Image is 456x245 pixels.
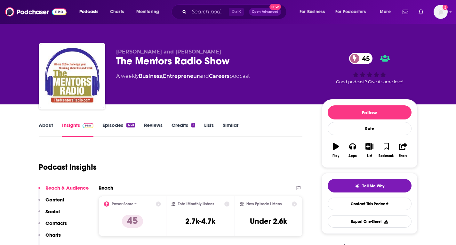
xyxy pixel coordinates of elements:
[106,7,128,17] a: Charts
[45,185,89,191] p: Reach & Audience
[295,7,333,17] button: open menu
[38,208,60,220] button: Social
[45,197,64,203] p: Content
[163,73,199,79] a: Entrepreneur
[209,73,229,79] a: Careers
[250,216,287,226] h3: Under 2.6k
[172,122,195,137] a: Credits2
[38,197,64,208] button: Content
[349,53,373,64] a: 45
[116,72,250,80] div: A weekly podcast
[322,49,418,88] div: 45Good podcast? Give it some love!
[99,185,113,191] h2: Reach
[126,123,135,127] div: 430
[379,154,394,158] div: Bookmark
[178,4,293,19] div: Search podcasts, credits, & more...
[122,215,143,228] p: 45
[355,184,360,189] img: tell me why sparkle
[144,122,163,137] a: Reviews
[110,7,124,16] span: Charts
[39,122,53,137] a: About
[328,122,412,135] div: Rate
[434,5,448,19] button: Show profile menu
[139,73,162,79] a: Business
[102,122,135,137] a: Episodes430
[204,122,214,137] a: Lists
[443,5,448,10] svg: Add a profile image
[434,5,448,19] img: User Profile
[116,49,221,55] span: [PERSON_NAME] and [PERSON_NAME]
[62,122,94,137] a: InsightsPodchaser Pro
[348,154,357,158] div: Apps
[79,7,98,16] span: Podcasts
[162,73,163,79] span: ,
[400,6,411,17] a: Show notifications dropdown
[328,139,344,162] button: Play
[380,7,391,16] span: More
[45,232,61,238] p: Charts
[39,162,97,172] h1: Podcast Insights
[356,53,373,64] span: 45
[328,215,412,228] button: Export One-Sheet
[332,154,339,158] div: Play
[331,7,375,17] button: open menu
[416,6,426,17] a: Show notifications dropdown
[367,154,372,158] div: List
[328,105,412,119] button: Follow
[336,79,403,84] span: Good podcast? Give it some love!
[269,4,281,10] span: New
[38,232,61,244] button: Charts
[328,179,412,192] button: tell me why sparkleTell Me Why
[246,202,282,206] h2: New Episode Listens
[395,139,411,162] button: Share
[45,208,60,215] p: Social
[361,139,378,162] button: List
[136,7,159,16] span: Monitoring
[223,122,238,137] a: Similar
[191,123,195,127] div: 2
[178,202,214,206] h2: Total Monthly Listens
[83,123,94,128] img: Podchaser Pro
[229,8,244,16] span: Ctrl K
[249,8,281,16] button: Open AdvancedNew
[252,10,278,13] span: Open Advanced
[300,7,325,16] span: For Business
[132,7,167,17] button: open menu
[344,139,361,162] button: Apps
[112,202,137,206] h2: Power Score™
[45,220,67,226] p: Contacts
[38,185,89,197] button: Reach & Audience
[38,220,67,232] button: Contacts
[328,198,412,210] a: Contact This Podcast
[335,7,366,16] span: For Podcasters
[399,154,407,158] div: Share
[434,5,448,19] span: Logged in as megcassidy
[362,184,384,189] span: Tell Me Why
[185,216,215,226] h3: 2.7k-4.7k
[378,139,395,162] button: Bookmark
[40,44,104,108] img: The Mentors Radio Show
[375,7,399,17] button: open menu
[189,7,229,17] input: Search podcasts, credits, & more...
[199,73,209,79] span: and
[5,6,67,18] img: Podchaser - Follow, Share and Rate Podcasts
[75,7,107,17] button: open menu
